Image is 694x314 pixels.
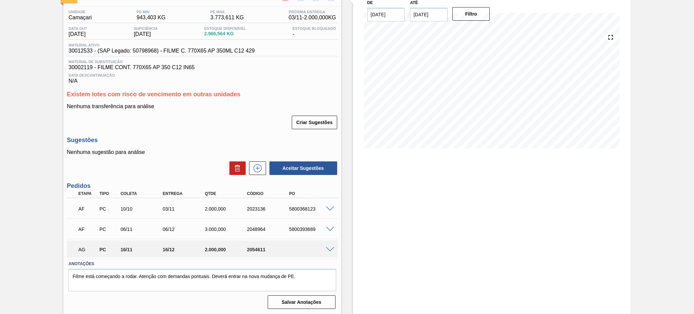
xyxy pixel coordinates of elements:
[367,0,373,5] label: De
[410,8,448,21] input: dd/mm/yyyy
[268,295,335,309] button: Salvar Anotações
[292,115,338,130] div: Criar Sugestões
[134,26,158,31] span: Suficiência
[67,91,240,98] span: Existem lotes com risco de vencimento em outras unidades
[246,161,266,175] div: Nova sugestão
[210,10,244,14] span: PE MAX
[68,48,254,54] span: 30012533 - (SAP Legado: 50798968) - FILME C. 770X65 AP 350ML C12 429
[287,227,335,232] div: 5800393689
[77,222,99,237] div: Aguardando Faturamento
[68,73,336,77] span: Data Descontinuação
[98,191,120,196] div: Tipo
[161,191,208,196] div: Entrega
[204,26,246,31] span: Estoque Disponível
[68,269,336,291] textarea: Filme está começando a rodar. Atenção com demandas pontuais. Deverá entrar na nova mudança de PE.
[68,43,254,47] span: Material ativo
[77,191,99,196] div: Etapa
[289,10,336,14] span: Próxima Entrega
[67,71,338,84] div: N/A
[68,10,91,14] span: Unidade
[210,15,244,21] span: 3.773,611 KG
[119,247,166,252] div: 16/11/2025
[98,247,120,252] div: Pedido de Compra
[134,31,158,37] span: [DATE]
[68,15,91,21] span: Camaçari
[269,161,337,175] button: Aceitar Sugestões
[203,247,250,252] div: 2.000,000
[245,206,293,212] div: 2023136
[77,201,99,216] div: Aguardando Faturamento
[245,247,293,252] div: 2054611
[67,182,338,190] h3: Pedidos
[68,64,336,71] span: 30002119 - FILME CONT. 770X65 AP 350 C12 IN65
[266,161,338,176] div: Aceitar Sugestões
[78,227,97,232] p: AF
[245,227,293,232] div: 2048964
[203,227,250,232] div: 3.000,000
[410,0,418,5] label: Até
[67,149,338,155] p: Nenhuma sugestão para análise
[119,206,166,212] div: 10/10/2025
[67,137,338,144] h3: Sugestões
[367,8,405,21] input: dd/mm/yyyy
[78,206,97,212] p: AF
[68,60,336,64] span: Material de Substituição
[98,227,120,232] div: Pedido de Compra
[203,191,250,196] div: Qtde
[287,206,335,212] div: 5800368123
[203,206,250,212] div: 2.000,000
[161,206,208,212] div: 03/11/2025
[287,191,335,196] div: PO
[68,26,87,31] span: Data out
[452,7,490,21] button: Filtro
[137,15,165,21] span: 943,403 KG
[289,15,336,21] span: 03/11 - 2.000,000 KG
[161,247,208,252] div: 16/12/2025
[67,103,338,110] p: Nenhuma transferência para análise
[245,191,293,196] div: Código
[119,227,166,232] div: 06/11/2025
[291,26,338,37] div: -
[98,206,120,212] div: Pedido de Compra
[161,227,208,232] div: 06/12/2025
[292,26,336,31] span: Estoque Bloqueado
[204,31,246,36] span: 2.966,564 KG
[78,247,97,252] p: AG
[292,116,337,129] button: Criar Sugestões
[68,259,336,269] label: Anotações
[77,242,99,257] div: Aguardando Aprovação do Gestor
[68,31,87,37] span: [DATE]
[137,10,165,14] span: PE MIN
[226,161,246,175] div: Excluir Sugestões
[119,191,166,196] div: Coleta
